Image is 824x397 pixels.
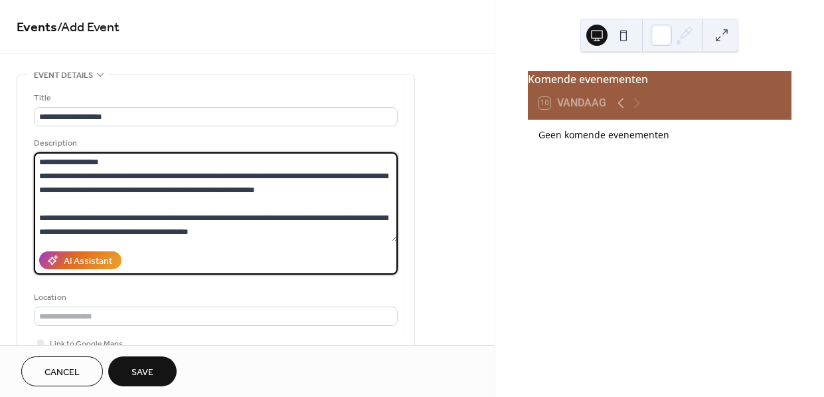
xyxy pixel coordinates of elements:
[21,356,103,386] button: Cancel
[34,91,395,105] div: Title
[34,291,395,305] div: Location
[39,251,122,269] button: AI Assistant
[34,68,93,82] span: Event details
[64,255,112,269] div: AI Assistant
[44,366,80,380] span: Cancel
[131,366,153,380] span: Save
[17,15,57,41] a: Events
[108,356,177,386] button: Save
[34,136,395,150] div: Description
[538,128,781,142] div: Geen komende evenementen
[528,71,791,87] div: Komende evenementen
[57,15,120,41] span: / Add Event
[50,337,123,351] span: Link to Google Maps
